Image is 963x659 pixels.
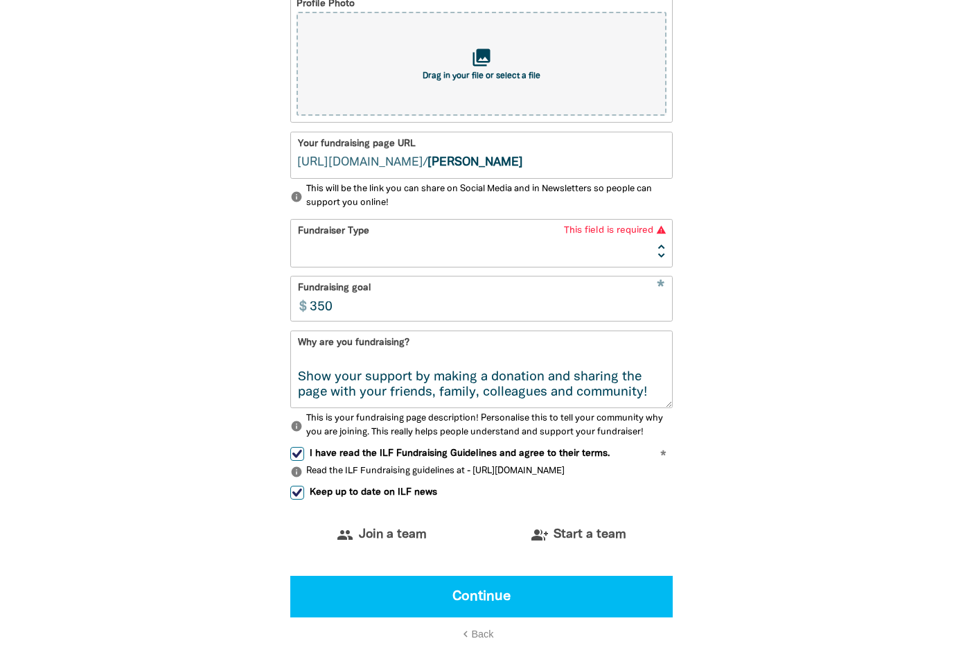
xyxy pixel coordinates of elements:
span: / [291,132,427,178]
i: info [290,420,303,432]
p: This is your fundraising page description! Personalise this to tell your community why you are jo... [290,412,673,439]
span: I have read the ILF Fundraising Guidelines and agree to their terms. [310,447,610,460]
div: fundraising.ilf.org.au/rachel-eggers [291,132,672,178]
p: Read the ILF Fundraising guidelines at - [URL][DOMAIN_NAME] [290,465,673,479]
span: $ [291,276,307,321]
span: Drag in your file or select a file [423,72,540,80]
button: chevron_leftBack [466,628,498,642]
p: This will be the link you can share on Social Media and in Newsletters so people can support you ... [290,183,673,210]
span: Keep up to date on ILF news [310,486,437,499]
i: info [290,466,303,478]
button: groupJoin a team [290,516,474,554]
span: Start a team [554,529,626,541]
i: chevron_left [459,628,472,640]
span: [DOMAIN_NAME][URL] [297,155,423,171]
input: Keep up to date on ILF news [290,486,304,500]
i: collections [471,47,492,68]
i: info [290,191,303,203]
textarea: We are raising funds to support the Indigenous Literacy Foundation (ILF) to provide books and lea... [291,355,672,407]
span: Join a team [359,529,427,541]
button: Continue [290,576,673,617]
button: group_addStart a team [485,516,673,554]
input: eg. 350 [302,277,672,321]
span: Back [472,629,494,640]
input: I have read the ILF Fundraising Guidelines and agree to their terms. [290,447,304,461]
i: Required [660,450,666,462]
